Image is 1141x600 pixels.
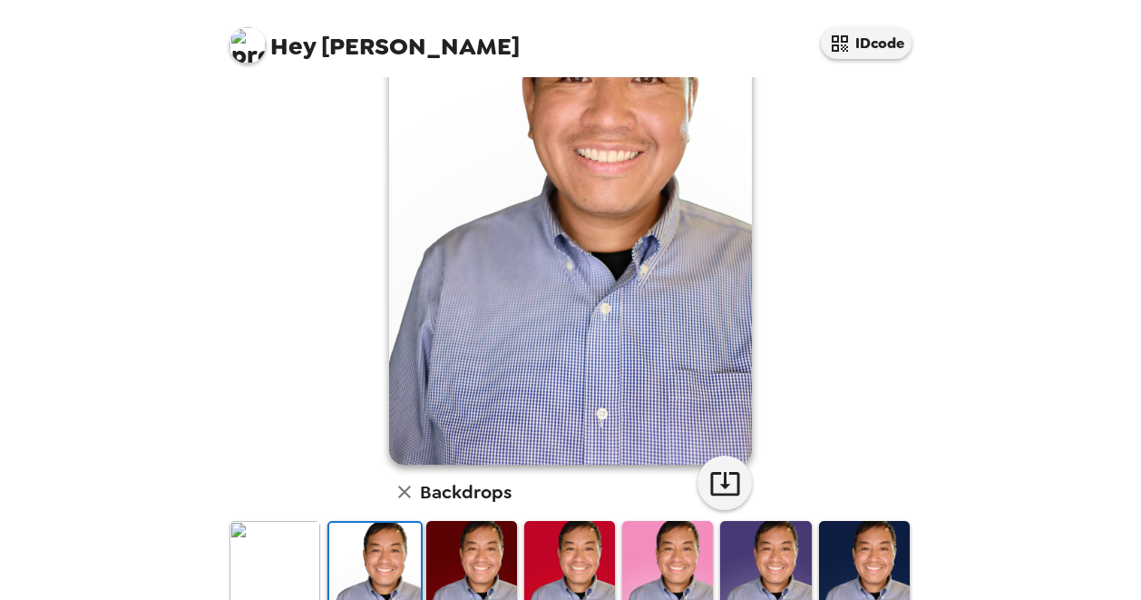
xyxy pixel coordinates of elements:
span: Hey [270,30,316,63]
h6: Backdrops [420,477,512,507]
img: profile pic [229,27,266,64]
button: IDcode [821,27,912,59]
span: [PERSON_NAME] [229,18,520,59]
